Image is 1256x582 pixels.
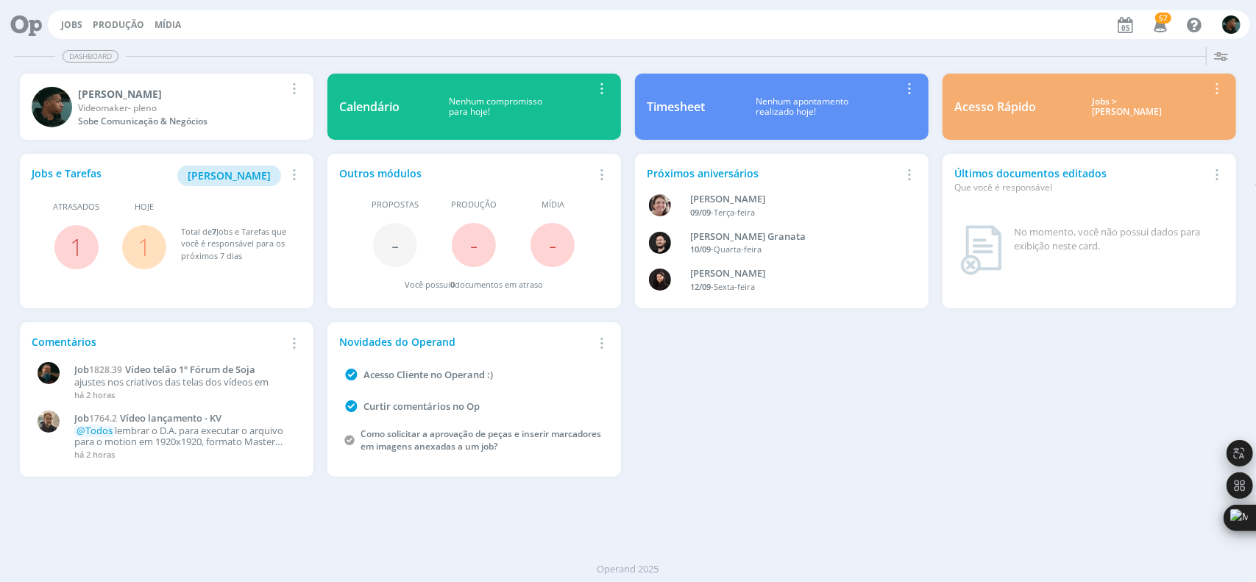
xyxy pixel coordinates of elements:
button: Jobs [57,19,87,31]
div: Comentários [32,334,284,349]
button: Produção [88,19,149,31]
span: @Todos [77,424,113,437]
div: Jobs > [PERSON_NAME] [1047,96,1207,118]
a: K[PERSON_NAME]Videomaker- plenoSobe Comunicação & Negócios [20,74,313,140]
span: 09/09 [690,207,711,218]
span: Vídeo lançamento - KV [120,411,221,425]
span: 0 [450,279,455,290]
div: Últimos documentos editados [954,166,1207,194]
img: L [649,269,671,291]
span: [PERSON_NAME] [188,168,271,182]
div: Timesheet [647,98,705,116]
div: Acesso Rápido [954,98,1036,116]
a: Mídia [155,18,181,31]
span: 57 [1155,13,1171,24]
span: Terça-feira [714,207,755,218]
a: Curtir comentários no Op [363,400,480,413]
div: Nenhum apontamento realizado hoje! [705,96,899,118]
div: Luana da Silva de Andrade [690,266,897,281]
img: dashboard_not_found.png [960,225,1002,275]
a: Jobs [61,18,82,31]
div: Kauan Franco [78,86,284,102]
a: 1 [138,231,151,263]
button: Mídia [150,19,185,31]
div: Sobe Comunicação & Negócios [78,115,284,128]
a: 1 [70,231,83,263]
span: Quarta-feira [714,244,762,255]
div: Nenhum compromisso para hoje! [400,96,592,118]
div: Total de Jobs e Tarefas que você é responsável para os próximos 7 dias [181,226,287,263]
span: 1764.2 [89,412,117,425]
button: 57 [1144,12,1174,38]
span: Vídeo telão 1º Fórum de Soja [125,363,255,376]
a: Como solicitar a aprovação de peças e inserir marcadores em imagens anexadas a um job? [361,427,601,453]
img: M [38,362,60,384]
div: - [690,244,897,256]
span: Mídia [542,199,564,211]
div: - [690,281,897,294]
img: A [649,194,671,216]
img: K [32,87,72,127]
div: Aline Beatriz Jackisch [690,192,897,207]
img: K [1222,15,1241,34]
span: há 2 horas [74,389,115,400]
div: Videomaker- pleno [78,102,284,115]
div: Você possui documentos em atraso [405,279,543,291]
button: K [1221,12,1241,38]
div: Próximos aniversários [647,166,899,181]
a: Job1828.39Vídeo telão 1º Fórum de Soja [74,364,294,376]
div: Jobs e Tarefas [32,166,284,186]
span: Propostas [372,199,419,211]
span: - [549,229,556,260]
div: - [690,207,897,219]
div: Outros módulos [339,166,592,181]
span: Produção [451,199,497,211]
span: Hoje [135,201,154,213]
button: [PERSON_NAME] [177,166,281,186]
a: Produção [93,18,144,31]
span: - [470,229,478,260]
span: 7 [212,226,216,237]
a: Acesso Cliente no Operand :) [363,368,493,381]
span: 1828.39 [89,363,122,376]
span: Dashboard [63,50,118,63]
div: Novidades do Operand [339,334,592,349]
div: Que você é responsável [954,181,1207,194]
img: R [38,411,60,433]
a: TimesheetNenhum apontamentorealizado hoje! [635,74,929,140]
span: - [391,229,399,260]
p: lembrar o D.A. para executar o arquivo para o motion em 1920x1920, formato Master Grid. Pois tere... [74,425,294,448]
div: No momento, você não possui dados para exibição neste card. [1014,225,1218,254]
img: B [649,232,671,254]
span: Sexta-feira [714,281,755,292]
span: 12/09 [690,281,711,292]
span: 10/09 [690,244,711,255]
p: ajustes nos criativos das telas dos vídeos em [74,377,294,388]
a: Job1764.2Vídeo lançamento - KV [74,413,294,425]
div: Bruno Corralo Granata [690,230,897,244]
div: Calendário [339,98,400,116]
span: há 2 horas [74,449,115,460]
span: Atrasados [53,201,99,213]
a: [PERSON_NAME] [177,168,281,182]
